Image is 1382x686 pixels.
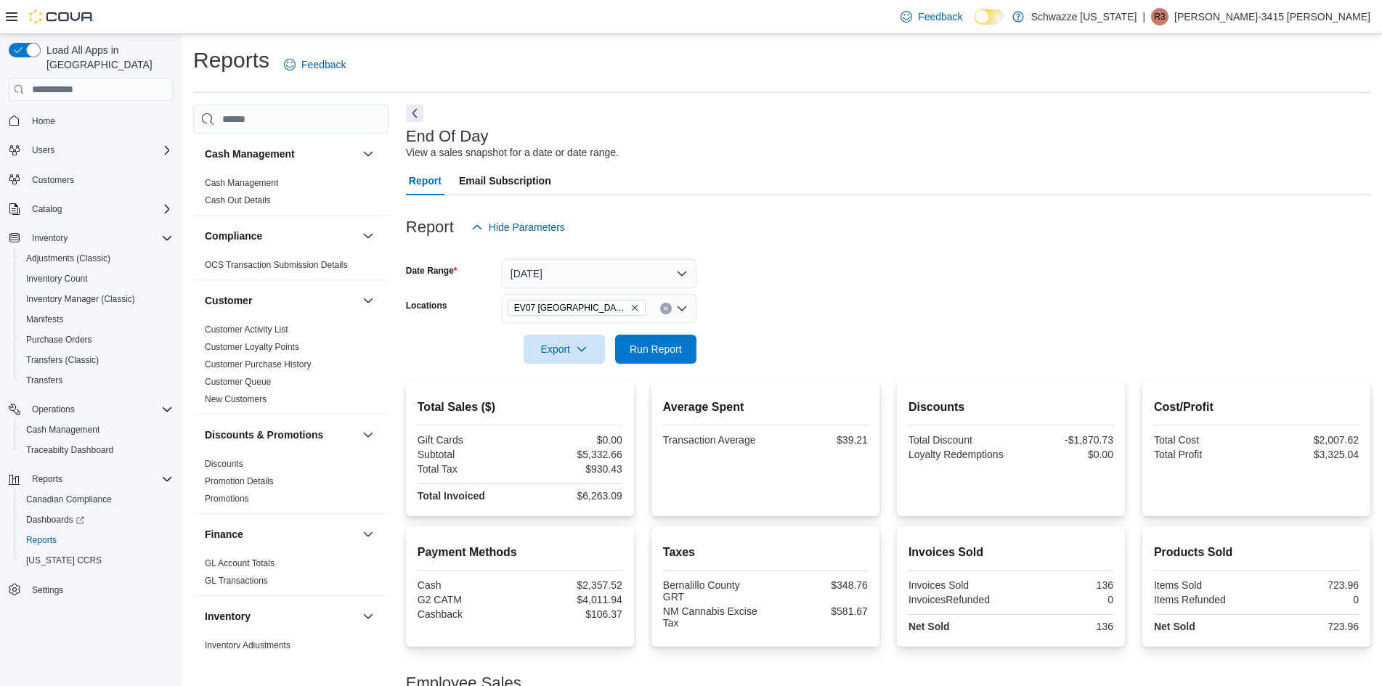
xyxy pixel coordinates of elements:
div: View a sales snapshot for a date or date range. [406,145,619,160]
button: Settings [3,579,179,600]
h3: Customer [205,293,252,308]
button: Cash Management [15,420,179,440]
a: Dashboards [15,510,179,530]
div: NM Cannabis Excise Tax [663,605,763,629]
div: Total Profit [1154,449,1253,460]
a: Cash Out Details [205,195,271,205]
span: Operations [32,404,75,415]
input: Dark Mode [975,9,1005,25]
button: Inventory Manager (Classic) [15,289,179,309]
div: $0.00 [523,434,622,446]
h2: Taxes [663,544,868,561]
span: Canadian Compliance [20,491,173,508]
button: Compliance [205,229,357,243]
span: Settings [32,584,63,596]
span: Promotions [205,493,249,505]
a: Transfers [20,372,68,389]
button: Inventory [26,229,73,247]
span: Inventory Adjustments [205,640,290,651]
button: Reports [3,469,179,489]
button: Hide Parameters [466,213,571,242]
span: Manifests [20,311,173,328]
h3: Inventory [205,609,251,624]
button: [DATE] [502,259,696,288]
div: 723.96 [1259,579,1359,591]
h2: Invoices Sold [909,544,1113,561]
a: GL Transactions [205,576,268,586]
div: $2,007.62 [1259,434,1359,446]
button: Finance [205,527,357,542]
span: Adjustments (Classic) [20,250,173,267]
div: Discounts & Promotions [193,455,389,513]
a: OCS Transaction Submission Details [205,260,348,270]
h3: Cash Management [205,147,295,161]
a: Customers [26,171,80,189]
div: $2,357.52 [523,579,622,591]
span: Users [32,144,54,156]
div: Finance [193,555,389,595]
span: Reports [32,473,62,485]
span: Operations [26,401,173,418]
div: $348.76 [768,579,868,591]
button: Inventory [205,609,357,624]
a: Cash Management [20,421,105,438]
div: 723.96 [1259,621,1359,632]
a: Transfers (Classic) [20,351,105,369]
a: Cash Management [205,178,278,188]
a: [US_STATE] CCRS [20,552,107,569]
span: Transfers (Classic) [26,354,99,366]
a: GL Account Totals [205,558,275,568]
h3: End Of Day [406,128,489,145]
span: Promotion Details [205,475,274,487]
div: Compliance [193,256,389,279]
span: Home [26,111,173,129]
span: Inventory [32,232,68,244]
div: $106.37 [523,608,622,620]
button: Cash Management [359,145,377,163]
button: Purchase Orders [15,330,179,350]
span: GL Transactions [205,575,268,587]
div: $0.00 [1014,449,1113,460]
span: Inventory Count [26,273,88,285]
h3: Discounts & Promotions [205,428,323,442]
strong: Total Invoiced [418,490,485,502]
div: 136 [1014,579,1113,591]
span: Feedback [301,57,346,72]
button: Reports [26,470,68,488]
div: Ryan-3415 Langeler [1151,8,1168,25]
a: Customer Activity List [205,324,288,335]
a: Adjustments (Classic) [20,250,116,267]
div: Transaction Average [663,434,763,446]
span: Customer Loyalty Points [205,341,299,353]
button: Catalog [3,199,179,219]
button: Transfers (Classic) [15,350,179,370]
button: Inventory [359,608,377,625]
a: Promotions [205,494,249,504]
span: Catalog [32,203,62,215]
button: Home [3,110,179,131]
label: Locations [406,300,447,311]
button: Inventory [3,228,179,248]
button: Customer [205,293,357,308]
span: EV07 [GEOGRAPHIC_DATA] [514,301,627,315]
h2: Average Spent [663,399,868,416]
h2: Payment Methods [418,544,622,561]
a: Customer Loyalty Points [205,342,299,352]
div: Cashback [418,608,517,620]
span: Cash Management [20,421,173,438]
div: Gift Cards [418,434,517,446]
span: [US_STATE] CCRS [26,555,102,566]
div: Items Sold [1154,579,1253,591]
button: Export [524,335,605,364]
a: Feedback [895,2,968,31]
span: Reports [26,534,57,546]
div: Customer [193,321,389,414]
div: Cash Management [193,174,389,215]
span: EV07 Paradise Hills [508,300,646,316]
button: Traceabilty Dashboard [15,440,179,460]
p: Schwazze [US_STATE] [1031,8,1137,25]
div: $6,263.09 [523,490,622,502]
